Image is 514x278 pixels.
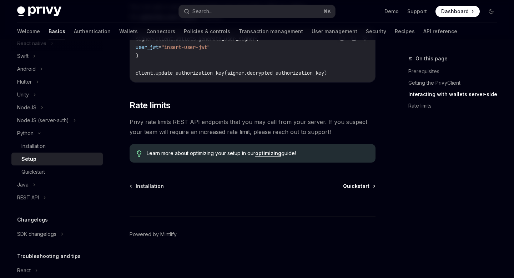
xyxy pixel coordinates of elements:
a: Transaction management [239,23,303,40]
a: Rate limits [408,100,503,111]
div: REST API [17,193,39,202]
span: On this page [415,54,448,63]
div: Quickstart [21,168,45,176]
a: optimizing [255,150,281,157]
a: Policies & controls [184,23,230,40]
h5: Changelogs [17,215,48,224]
div: Swift [17,52,29,60]
div: Android [17,65,36,73]
span: Learn more about optimizing your setup in our guide! [147,150,368,157]
span: "insert-user-jwt" [161,44,210,50]
a: Quickstart [11,165,103,178]
span: Privy rate limits REST API endpoints that you may call from your server. If you suspect your team... [130,117,376,137]
a: API reference [423,23,457,40]
a: Authentication [74,23,111,40]
div: NodeJS [17,103,36,112]
a: Interacting with wallets server-side [408,89,503,100]
span: = [158,44,161,50]
div: Setup [21,155,36,163]
div: Flutter [17,78,32,86]
a: Wallets [119,23,138,40]
a: Installation [130,183,164,190]
div: Unity [17,90,29,99]
span: Dashboard [441,8,469,15]
span: user_jwt [136,44,158,50]
span: Quickstart [343,183,369,190]
svg: Tip [137,150,142,157]
a: Prerequisites [408,66,503,77]
a: Connectors [146,23,175,40]
a: Security [366,23,386,40]
a: Demo [384,8,399,15]
a: Quickstart [343,183,375,190]
button: Search...⌘K [179,5,335,18]
span: ) [136,53,138,59]
div: Installation [21,142,46,150]
h5: Troubleshooting and tips [17,252,81,260]
img: dark logo [17,6,61,16]
button: Toggle dark mode [485,6,497,17]
a: User management [312,23,357,40]
span: Installation [136,183,164,190]
div: React [17,266,31,275]
span: client.update_authorization_key(signer.decrypted_authorization_key) [136,70,327,76]
span: Rate limits [130,100,170,111]
div: SDK changelogs [17,230,56,238]
div: Search... [192,7,212,16]
span: ⌘ K [323,9,331,14]
div: Python [17,129,34,138]
a: Setup [11,153,103,165]
a: Support [407,8,427,15]
a: Welcome [17,23,40,40]
a: Recipes [395,23,415,40]
a: Powered by Mintlify [130,231,177,238]
div: NodeJS (server-auth) [17,116,69,125]
a: Getting the PrivyClient [408,77,503,89]
a: Basics [49,23,65,40]
div: Java [17,180,29,189]
a: Dashboard [435,6,480,17]
a: Installation [11,140,103,153]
